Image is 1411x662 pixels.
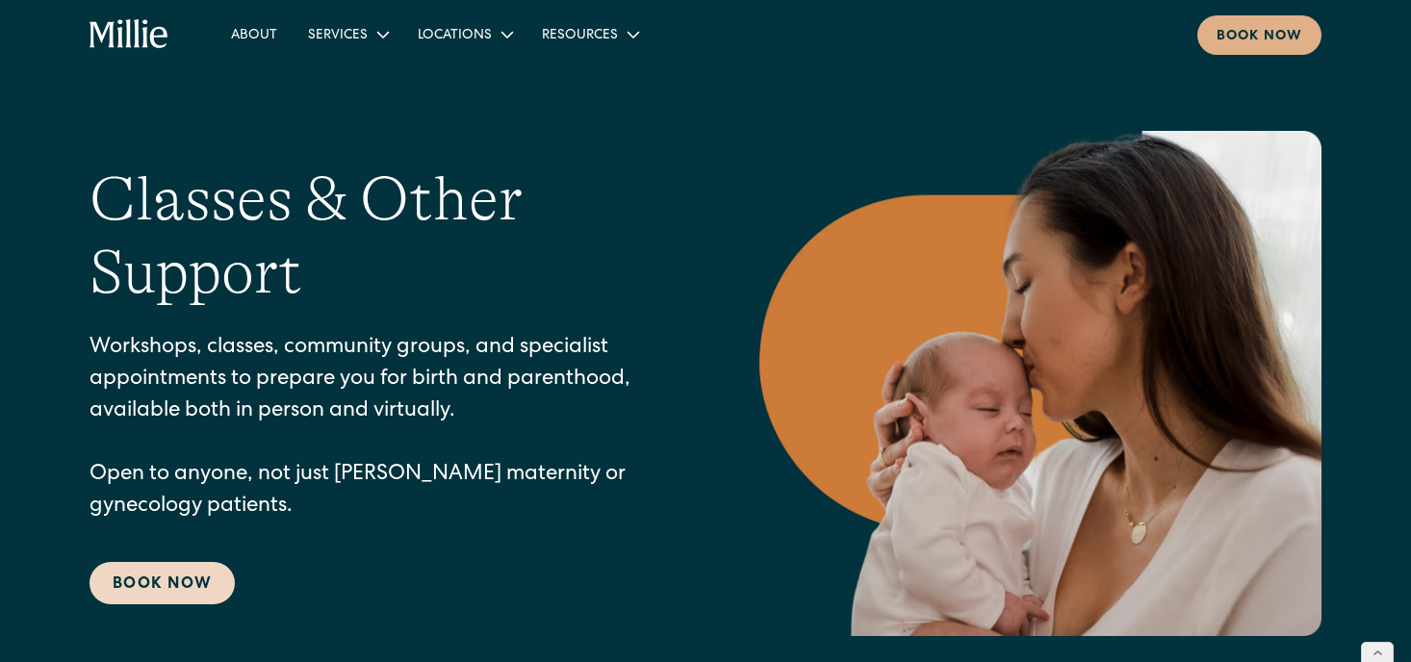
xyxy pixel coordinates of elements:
[216,18,293,50] a: About
[1217,27,1302,47] div: Book now
[293,18,402,50] div: Services
[90,333,682,523] p: Workshops, classes, community groups, and specialist appointments to prepare you for birth and pa...
[90,562,235,604] a: Book Now
[90,19,169,50] a: home
[759,131,1321,636] img: Mother kissing her newborn on the forehead, capturing a peaceful moment of love and connection in...
[526,18,653,50] div: Resources
[90,163,682,311] h1: Classes & Other Support
[1197,15,1321,55] a: Book now
[402,18,526,50] div: Locations
[418,26,492,46] div: Locations
[542,26,618,46] div: Resources
[308,26,368,46] div: Services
